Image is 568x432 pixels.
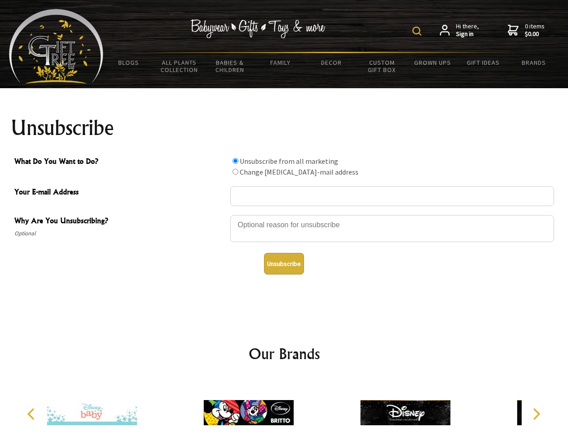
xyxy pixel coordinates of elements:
[14,228,226,239] span: Optional
[14,156,226,169] span: What Do You Want to Do?
[525,22,545,38] span: 0 items
[233,158,238,164] input: What Do You Want to Do?
[22,404,42,424] button: Previous
[154,53,205,79] a: All Plants Collection
[14,215,226,228] span: Why Are You Unsubscribing?
[458,53,509,72] a: Gift Ideas
[456,30,479,38] strong: Sign in
[456,22,479,38] span: Hi there,
[440,22,479,38] a: Hi there,Sign in
[205,53,255,79] a: Babies & Children
[525,30,545,38] strong: $0.00
[191,19,326,38] img: Babywear - Gifts - Toys & more
[306,53,357,72] a: Decor
[412,27,421,36] img: product search
[240,167,358,176] label: Change [MEDICAL_DATA]-mail address
[526,404,546,424] button: Next
[264,253,304,274] button: Unsubscribe
[230,186,554,206] input: Your E-mail Address
[103,53,154,72] a: BLOGS
[357,53,407,79] a: Custom Gift Box
[407,53,458,72] a: Grown Ups
[9,9,103,84] img: Babyware - Gifts - Toys and more...
[233,169,238,175] input: What Do You Want to Do?
[509,53,559,72] a: Brands
[255,53,306,72] a: Family
[18,343,550,364] h2: Our Brands
[240,157,338,166] label: Unsubscribe from all marketing
[508,22,545,38] a: 0 items$0.00
[230,215,554,242] textarea: Why Are You Unsubscribing?
[11,117,558,139] h1: Unsubscribe
[14,186,226,199] span: Your E-mail Address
